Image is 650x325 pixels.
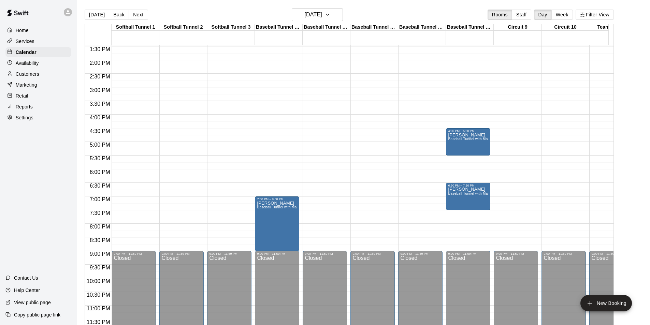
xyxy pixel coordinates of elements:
div: 9:00 PM – 11:59 PM [114,252,154,255]
div: Circuit 10 [541,24,589,31]
a: Home [5,25,71,35]
a: Reports [5,102,71,112]
div: 6:30 PM – 7:30 PM [448,184,488,187]
div: 9:00 PM – 11:59 PM [496,252,536,255]
button: Week [551,10,573,20]
div: Circuit 9 [494,24,541,31]
p: Home [16,27,29,34]
p: Availability [16,60,39,67]
a: Calendar [5,47,71,57]
a: Availability [5,58,71,68]
span: 7:30 PM [88,210,112,216]
span: 8:00 PM [88,224,112,230]
div: 9:00 PM – 11:59 PM [209,252,249,255]
span: 6:00 PM [88,169,112,175]
span: 4:30 PM [88,128,112,134]
span: 3:30 PM [88,101,112,107]
a: Customers [5,69,71,79]
p: Customers [16,71,39,77]
p: Services [16,38,34,45]
span: 3:00 PM [88,87,112,93]
span: Baseball Tunnel with Machine [448,192,496,195]
a: Services [5,36,71,46]
a: Retail [5,91,71,101]
div: 9:00 PM – 11:59 PM [400,252,440,255]
div: 9:00 PM – 11:59 PM [544,252,584,255]
div: Baseball Tunnel 4 (Machine) [255,24,303,31]
span: 4:00 PM [88,115,112,120]
span: 9:30 PM [88,265,112,270]
span: 10:30 PM [85,292,112,298]
span: 5:30 PM [88,156,112,161]
div: 9:00 PM – 11:59 PM [591,252,632,255]
button: Day [534,10,552,20]
div: 4:30 PM – 5:30 PM: donnie [446,128,490,156]
p: View public page [14,299,51,306]
div: Baseball Tunnel 8 (Mound) [446,24,494,31]
span: 10:00 PM [85,278,112,284]
span: 8:30 PM [88,237,112,243]
button: Filter View [576,10,614,20]
span: 7:00 PM [88,196,112,202]
span: Baseball Tunnel with Machine [257,205,305,209]
p: Copy public page link [14,311,60,318]
span: 6:30 PM [88,183,112,189]
span: Baseball Tunnel with Mound [448,137,494,141]
div: 7:00 PM – 9:00 PM [257,197,297,201]
div: 4:30 PM – 5:30 PM [448,129,488,133]
button: add [580,295,632,311]
span: 11:00 PM [85,306,112,311]
div: 7:00 PM – 9:00 PM: karthik [255,196,299,251]
div: Baseball Tunnel 5 (Machine) [303,24,350,31]
span: 5:00 PM [88,142,112,148]
button: [DATE] [85,10,109,20]
a: Settings [5,113,71,123]
p: Marketing [16,82,37,88]
button: Back [109,10,129,20]
span: 11:30 PM [85,319,112,325]
div: 9:00 PM – 11:59 PM [352,252,393,255]
p: Retail [16,92,28,99]
h6: [DATE] [305,10,322,19]
p: Reports [16,103,33,110]
p: Contact Us [14,275,38,281]
button: [DATE] [292,8,343,21]
div: Baseball Tunnel 6 (Machine) [350,24,398,31]
button: Staff [512,10,531,20]
span: 9:00 PM [88,251,112,257]
div: Softball Tunnel 2 [159,24,207,31]
div: Team Room 1 [589,24,637,31]
span: 1:30 PM [88,46,112,52]
p: Calendar [16,49,37,56]
button: Rooms [488,10,512,20]
div: 9:00 PM – 11:59 PM [448,252,488,255]
div: Softball Tunnel 3 [207,24,255,31]
div: Softball Tunnel 1 [112,24,159,31]
button: Next [129,10,148,20]
p: Help Center [14,287,40,294]
span: 2:00 PM [88,60,112,66]
a: Marketing [5,80,71,90]
div: Baseball Tunnel 7 (Mound/Machine) [398,24,446,31]
div: 9:00 PM – 11:59 PM [161,252,202,255]
div: 9:00 PM – 11:59 PM [305,252,345,255]
div: 9:00 PM – 11:59 PM [257,252,297,255]
p: Settings [16,114,33,121]
span: 2:30 PM [88,74,112,79]
div: 6:30 PM – 7:30 PM: Hollis [446,183,490,210]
